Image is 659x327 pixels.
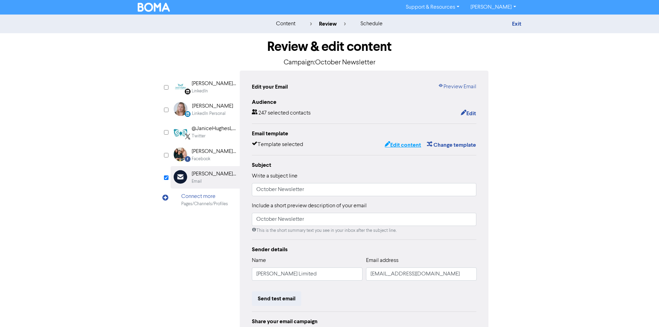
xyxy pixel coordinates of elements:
[174,125,187,138] img: Twitter
[171,144,240,166] div: Facebook [PERSON_NAME] Bookkeeping & Business SupportFacebook
[252,256,266,265] label: Name
[252,317,477,326] div: Share your email campaign
[252,83,288,91] div: Edit your Email
[460,109,476,118] button: Edit
[171,189,240,211] div: Connect morePages/Channels/Profiles
[174,80,187,93] img: Linkedin
[171,166,240,189] div: [PERSON_NAME] LimitedEmail
[512,20,521,27] a: Exit
[366,256,399,265] label: Email address
[276,20,295,28] div: content
[310,20,346,28] div: review
[171,39,489,55] h1: Review & edit content
[252,227,477,234] div: This is the short summary text you see in your inbox after the subject line.
[438,83,476,91] a: Preview Email
[192,88,208,94] div: LinkedIn
[171,76,240,98] div: Linkedin [PERSON_NAME] Limited Bookkeeping & Business SupportLinkedIn
[181,192,228,201] div: Connect more
[192,156,210,162] div: Facebook
[192,170,236,178] div: [PERSON_NAME] Limited
[192,110,226,117] div: LinkedIn Personal
[181,201,228,207] div: Pages/Channels/Profiles
[192,125,236,133] div: @JaniceHughesLtd
[252,161,477,169] div: Subject
[171,98,240,121] div: LinkedinPersonal [PERSON_NAME]LinkedIn Personal
[252,98,477,106] div: Audience
[427,140,476,149] button: Change template
[252,202,367,210] label: Include a short preview description of your email
[384,140,421,149] button: Edit content
[252,172,298,180] label: Write a subject line
[252,129,477,138] div: Email template
[465,2,521,13] a: [PERSON_NAME]
[192,147,236,156] div: [PERSON_NAME] Bookkeeping & Business Support
[400,2,465,13] a: Support & Resources
[624,294,659,327] iframe: Chat Widget
[192,133,205,139] div: Twitter
[192,178,202,185] div: Email
[360,20,383,28] div: schedule
[138,3,170,12] img: BOMA Logo
[252,245,477,254] div: Sender details
[171,121,240,143] div: Twitter@JaniceHughesLtdTwitter
[252,109,311,118] div: 247 selected contacts
[174,147,187,161] img: Facebook
[252,140,303,149] div: Template selected
[192,102,233,110] div: [PERSON_NAME]
[171,57,489,68] p: Campaign: October Newsletter
[192,80,236,88] div: [PERSON_NAME] Limited Bookkeeping & Business Support
[252,291,301,306] button: Send test email
[174,102,187,116] img: LinkedinPersonal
